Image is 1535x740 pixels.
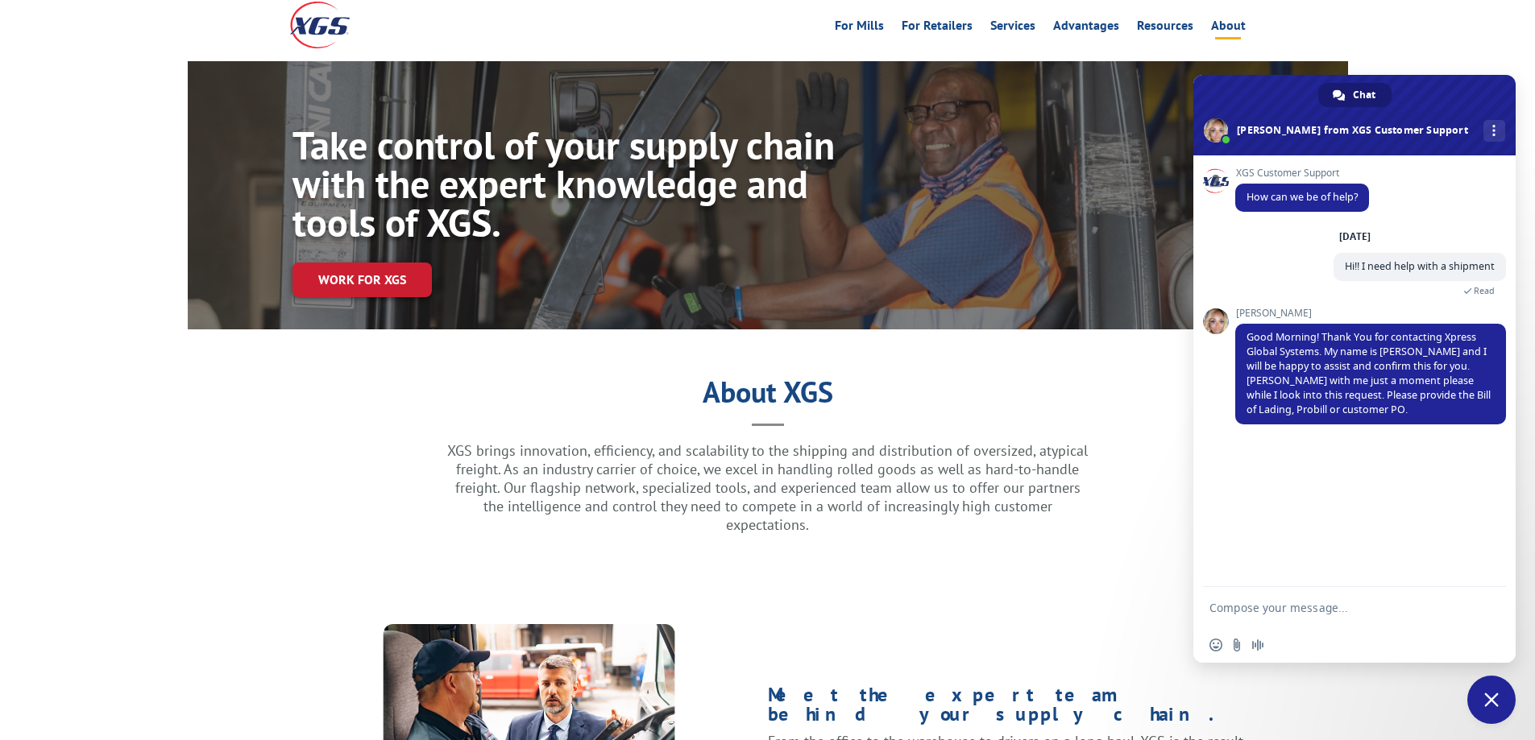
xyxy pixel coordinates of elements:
a: About [1211,19,1246,37]
span: Good Morning! Thank You for contacting Xpress Global Systems. My name is [PERSON_NAME] and I will... [1247,330,1491,416]
p: XGS brings innovation, efficiency, and scalability to the shipping and distribution of oversized,... [446,441,1090,534]
span: XGS Customer Support [1235,167,1369,179]
a: Resources [1137,19,1193,37]
a: For Retailers [902,19,973,37]
a: Work for XGS [292,263,432,297]
span: Hi!! I need help with a shipment [1345,259,1495,273]
div: More channels [1483,120,1505,142]
textarea: Compose your message... [1209,601,1464,615]
div: Chat [1318,83,1392,107]
a: For Mills [835,19,884,37]
span: Insert an emoji [1209,639,1222,651]
span: Chat [1353,83,1375,107]
h1: About XGS [188,381,1348,411]
div: Close chat [1467,676,1516,724]
h1: Meet the expert team behind your supply chain. [768,685,1246,732]
a: Advantages [1053,19,1119,37]
div: [DATE] [1339,232,1371,242]
span: Send a file [1230,639,1243,651]
span: Audio message [1251,639,1264,651]
span: Read [1474,285,1495,296]
span: [PERSON_NAME] [1235,308,1506,319]
h1: Take control of your supply chain with the expert knowledge and tools of XGS. [292,126,839,250]
a: Services [990,19,1035,37]
span: How can we be of help? [1247,190,1358,204]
